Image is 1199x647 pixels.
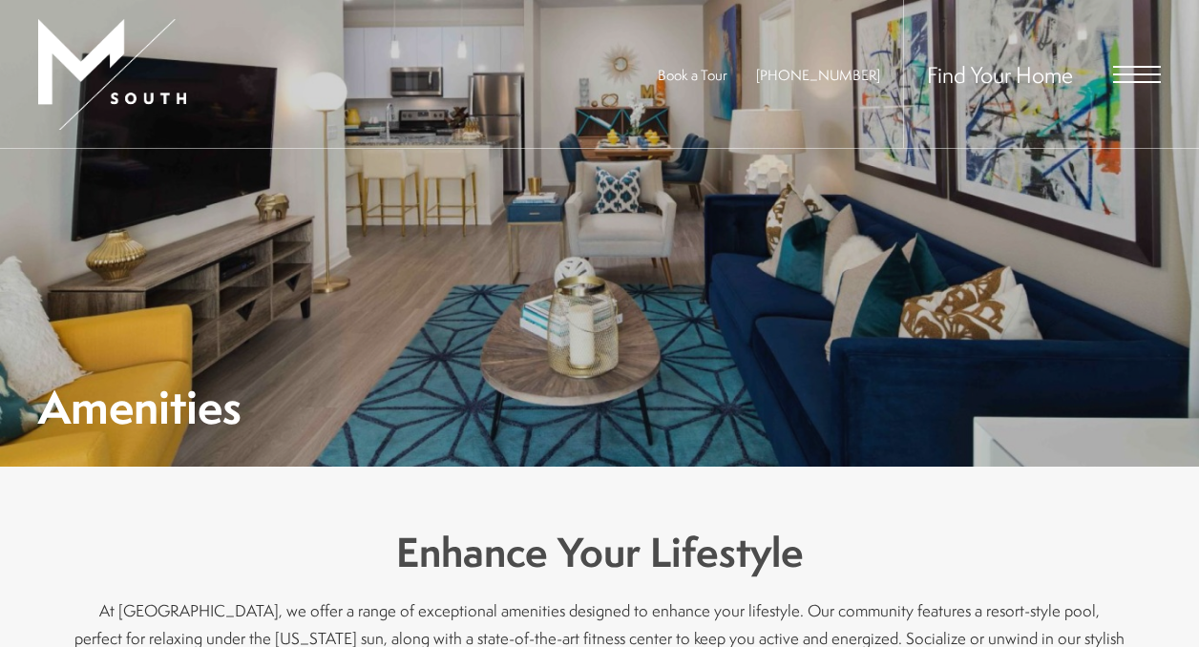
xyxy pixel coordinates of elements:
[756,65,880,85] a: Call Us at 813-570-8014
[38,386,242,428] h1: Amenities
[658,65,727,85] a: Book a Tour
[1113,66,1161,83] button: Open Menu
[74,524,1125,581] h3: Enhance Your Lifestyle
[756,65,880,85] span: [PHONE_NUMBER]
[927,59,1073,90] a: Find Your Home
[38,19,186,130] img: MSouth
